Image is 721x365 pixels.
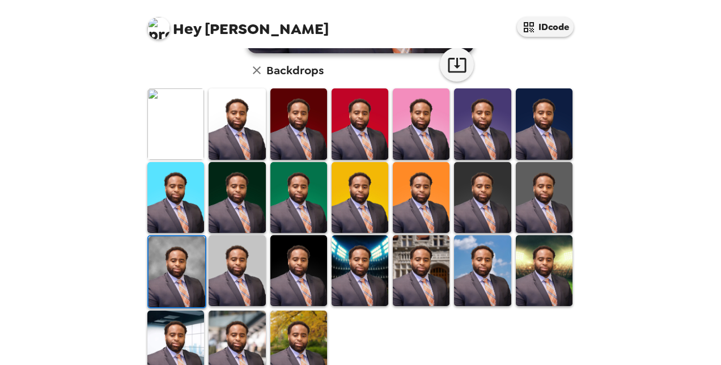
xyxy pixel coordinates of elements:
[147,11,329,37] span: [PERSON_NAME]
[517,17,574,37] button: IDcode
[147,17,170,40] img: profile pic
[173,19,201,39] span: Hey
[266,61,324,79] h6: Backdrops
[147,88,204,159] img: Original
